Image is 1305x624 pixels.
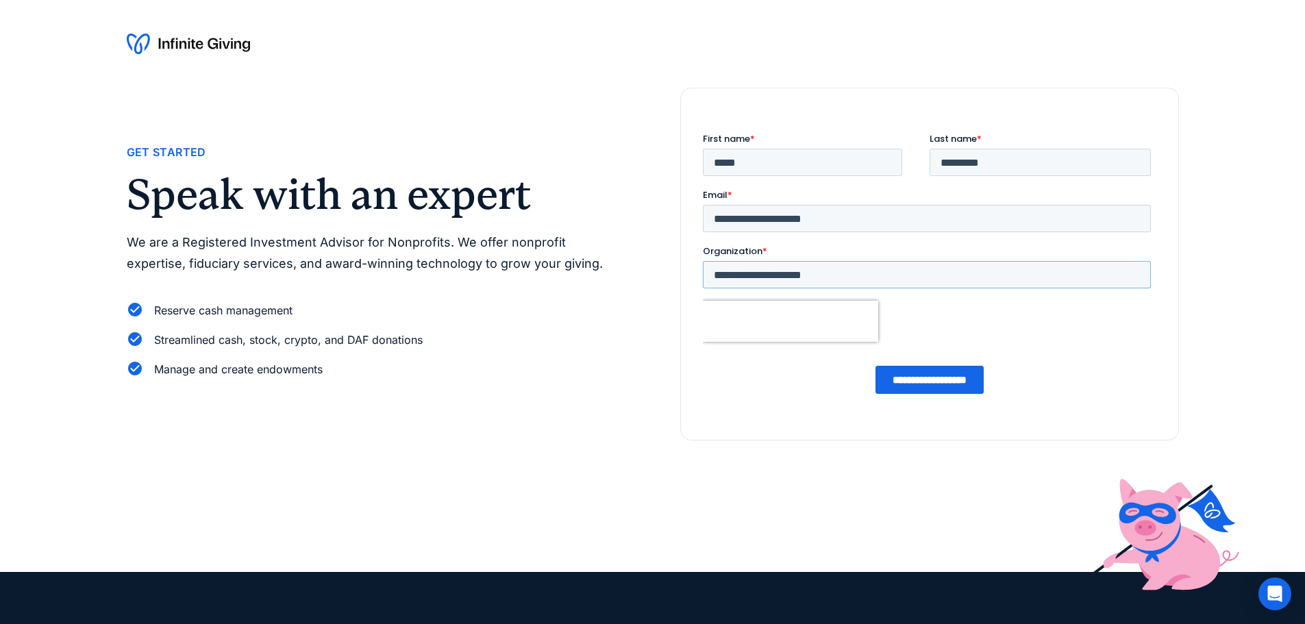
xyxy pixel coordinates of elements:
[127,232,625,274] p: We are a Registered Investment Advisor for Nonprofits. We offer nonprofit expertise, fiduciary se...
[127,173,625,216] h2: Speak with an expert
[154,301,293,320] div: Reserve cash management
[127,143,206,162] div: Get Started
[703,132,1156,418] iframe: Form 0
[154,331,423,349] div: Streamlined cash, stock, crypto, and DAF donations
[154,360,323,379] div: Manage and create endowments
[1258,577,1291,610] div: Open Intercom Messenger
